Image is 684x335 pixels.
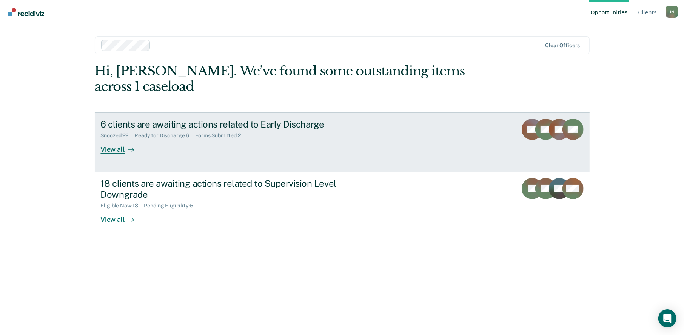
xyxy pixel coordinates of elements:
[658,309,676,327] div: Open Intercom Messenger
[101,119,366,130] div: 6 clients are awaiting actions related to Early Discharge
[666,6,678,18] div: J N
[95,63,491,94] div: Hi, [PERSON_NAME]. We’ve found some outstanding items across 1 caseload
[545,42,580,49] div: Clear officers
[101,132,135,139] div: Snoozed : 22
[101,139,143,154] div: View all
[144,203,199,209] div: Pending Eligibility : 5
[195,132,247,139] div: Forms Submitted : 2
[95,112,590,172] a: 6 clients are awaiting actions related to Early DischargeSnoozed:22Ready for Discharge:6Forms Sub...
[101,209,143,224] div: View all
[95,172,590,242] a: 18 clients are awaiting actions related to Supervision Level DowngradeEligible Now:13Pending Elig...
[101,178,366,200] div: 18 clients are awaiting actions related to Supervision Level Downgrade
[8,8,44,16] img: Recidiviz
[666,6,678,18] button: Profile dropdown button
[101,203,144,209] div: Eligible Now : 13
[134,132,195,139] div: Ready for Discharge : 6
